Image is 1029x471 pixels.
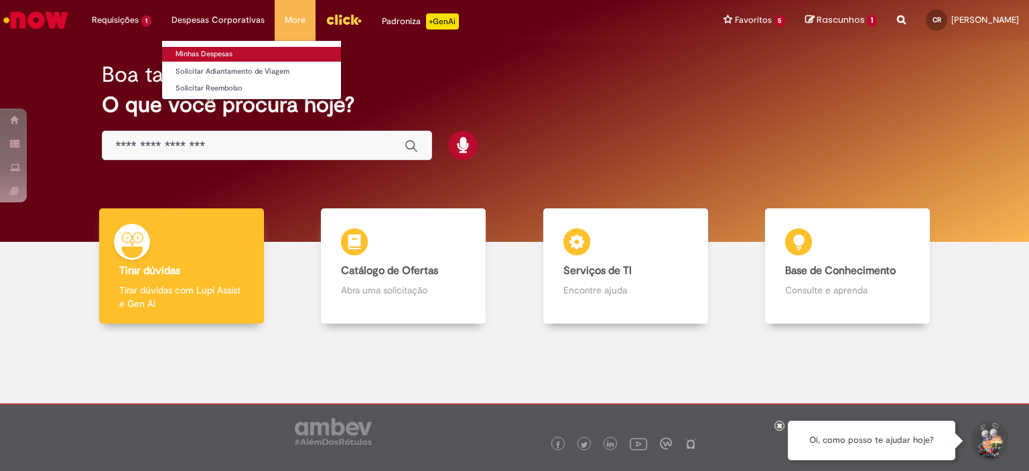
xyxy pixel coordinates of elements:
[788,421,955,460] div: Oi, como posso te ajudar hoje?
[162,64,341,79] a: Solicitar Adiantamento de Viagem
[785,283,910,297] p: Consulte e aprenda
[805,14,877,27] a: Rascunhos
[969,421,1009,461] button: Iniciar Conversa de Suporte
[867,15,877,27] span: 1
[555,442,561,448] img: logo_footer_facebook.png
[161,40,342,100] ul: Despesas Corporativas
[735,13,772,27] span: Favoritos
[102,93,928,117] h2: O que você procura hoje?
[119,283,244,310] p: Tirar dúvidas com Lupi Assist e Gen Ai
[341,283,466,297] p: Abra uma solicitação
[171,13,265,27] span: Despesas Corporativas
[660,438,672,450] img: logo_footer_workplace.png
[295,418,372,445] img: logo_footer_ambev_rotulo_gray.png
[426,13,459,29] p: +GenAi
[737,208,959,324] a: Base de Conhecimento Consulte e aprenda
[92,13,139,27] span: Requisições
[785,264,896,277] b: Base de Conhecimento
[1,7,70,33] img: ServiceNow
[774,15,786,27] span: 5
[685,438,697,450] img: logo_footer_naosei.png
[162,47,341,62] a: Minhas Despesas
[514,208,737,324] a: Serviços de TI Encontre ajuda
[293,208,515,324] a: Catálogo de Ofertas Abra uma solicitação
[817,13,865,26] span: Rascunhos
[162,81,341,96] a: Solicitar Reembolso
[141,15,151,27] span: 1
[70,208,293,324] a: Tirar dúvidas Tirar dúvidas com Lupi Assist e Gen Ai
[102,63,251,86] h2: Boa tarde, Caio
[951,14,1019,25] span: [PERSON_NAME]
[563,264,632,277] b: Serviços de TI
[607,441,614,449] img: logo_footer_linkedin.png
[382,13,459,29] div: Padroniza
[581,442,588,448] img: logo_footer_twitter.png
[933,15,941,24] span: CR
[119,264,180,277] b: Tirar dúvidas
[341,264,438,277] b: Catálogo de Ofertas
[285,13,305,27] span: More
[630,435,647,452] img: logo_footer_youtube.png
[326,9,362,29] img: click_logo_yellow_360x200.png
[563,283,688,297] p: Encontre ajuda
